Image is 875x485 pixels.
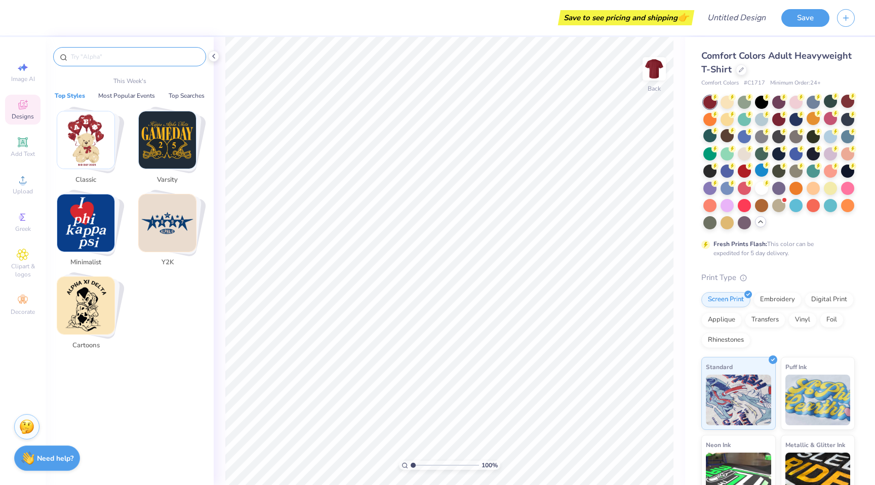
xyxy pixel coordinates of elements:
span: Standard [706,361,733,372]
span: Comfort Colors [701,79,739,88]
span: Designs [12,112,34,120]
strong: Need help? [37,454,73,463]
div: Print Type [701,272,855,284]
div: Screen Print [701,292,750,307]
span: Classic [69,175,102,185]
span: Upload [13,187,33,195]
div: Rhinestones [701,333,750,348]
span: Neon Ink [706,439,731,450]
div: Save to see pricing and shipping [561,10,692,25]
div: Digital Print [805,292,854,307]
span: Minimum Order: 24 + [770,79,821,88]
div: Back [648,84,661,93]
span: Comfort Colors Adult Heavyweight T-Shirt [701,50,852,75]
img: Y2K [139,194,196,252]
button: Stack Card Button Varsity [132,111,209,189]
span: Decorate [11,308,35,316]
div: Applique [701,312,742,328]
p: This Week's [113,76,146,86]
div: Foil [820,312,844,328]
button: Most Popular Events [95,91,158,101]
span: # C1717 [744,79,765,88]
img: Cartoons [57,277,114,334]
img: Minimalist [57,194,114,252]
span: Y2K [151,258,184,268]
button: Top Searches [166,91,208,101]
button: Stack Card Button Minimalist [51,194,127,272]
img: Puff Ink [785,375,851,425]
span: Image AI [11,75,35,83]
input: Untitled Design [699,8,774,28]
img: Varsity [139,111,196,169]
button: Stack Card Button Y2K [132,194,209,272]
strong: Fresh Prints Flash: [713,240,767,248]
div: Embroidery [753,292,802,307]
img: Back [644,59,664,79]
span: Clipart & logos [5,262,41,278]
div: Vinyl [788,312,817,328]
span: Puff Ink [785,361,807,372]
img: Classic [57,111,114,169]
span: Greek [15,225,31,233]
button: Stack Card Button Cartoons [51,276,127,354]
button: Save [781,9,829,27]
span: Metallic & Glitter Ink [785,439,845,450]
span: Minimalist [69,258,102,268]
button: Top Styles [52,91,88,101]
span: 👉 [678,11,689,23]
div: Transfers [745,312,785,328]
span: Cartoons [69,341,102,351]
img: Standard [706,375,771,425]
span: Add Text [11,150,35,158]
button: Stack Card Button Classic [51,111,127,189]
input: Try "Alpha" [70,52,200,62]
div: This color can be expedited for 5 day delivery. [713,239,838,258]
span: Varsity [151,175,184,185]
span: 100 % [482,461,498,470]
